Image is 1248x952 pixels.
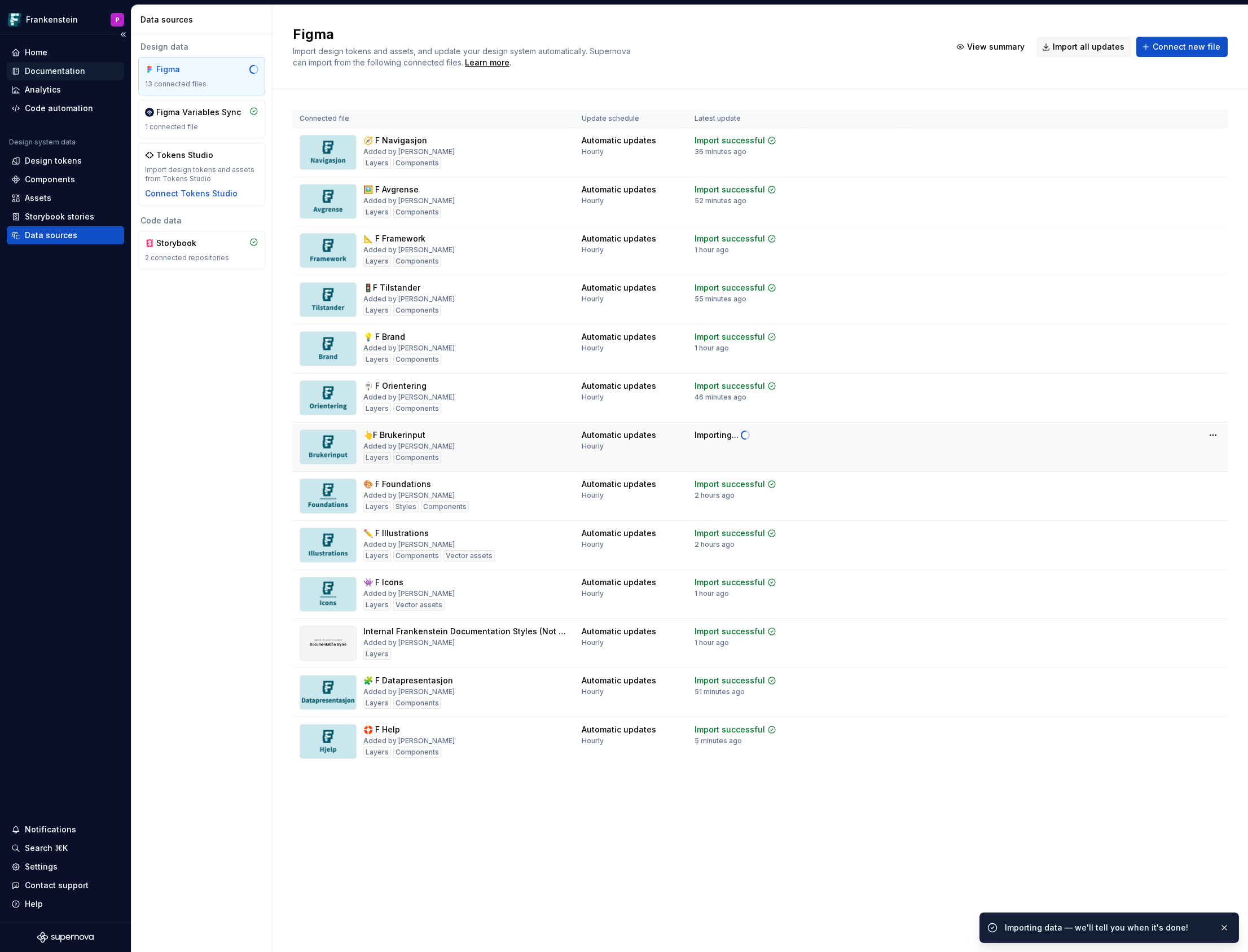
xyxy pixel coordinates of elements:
[363,429,425,441] div: 👆F Brukerinput
[695,196,746,205] div: 52 minutes ago
[156,107,241,118] div: Figma Variables Sync
[582,147,604,156] div: Hourly
[1153,41,1220,52] span: Connect new file
[293,109,575,128] th: Connected file
[7,876,124,894] button: Contact support
[393,747,441,758] div: Components
[363,626,568,637] div: Internal Frankenstein Documentation Styles (Not for use with Helsenorge)
[951,37,1032,57] button: View summary
[582,331,656,343] div: Automatic updates
[140,14,267,25] div: Data sources
[7,170,124,188] a: Components
[695,344,729,353] div: 1 hour ago
[695,135,765,146] div: Import successful
[695,638,729,647] div: 1 hour ago
[695,147,746,156] div: 36 minutes ago
[37,932,94,943] a: Supernova Logo
[138,215,265,226] div: Code data
[393,207,441,218] div: Components
[25,230,77,241] div: Data sources
[145,165,258,183] div: Import design tokens and assets from Tokens Studio
[138,41,265,52] div: Design data
[393,403,441,414] div: Components
[582,393,604,402] div: Hourly
[582,233,656,244] div: Automatic updates
[363,403,391,414] div: Layers
[695,331,765,343] div: Import successful
[138,57,265,95] a: Figma13 connected files
[363,245,455,255] div: Added by [PERSON_NAME]
[25,103,93,114] div: Code automation
[695,675,765,686] div: Import successful
[115,27,131,42] button: Collapse sidebar
[145,80,258,89] div: 13 connected files
[695,687,745,696] div: 51 minutes ago
[582,638,604,647] div: Hourly
[138,143,265,206] a: Tokens StudioImport design tokens and assets from Tokens StudioConnect Tokens Studio
[443,550,495,561] div: Vector assets
[695,736,742,745] div: 5 minutes ago
[582,344,604,353] div: Hourly
[8,13,21,27] img: d720e2f0-216c-474b-bea5-031157028467.png
[363,380,427,392] div: 🪧 F Orientering
[363,540,455,549] div: Added by [PERSON_NAME]
[25,155,82,166] div: Design tokens
[7,895,124,913] button: Help
[695,282,765,293] div: Import successful
[363,528,429,539] div: ✏️ F Illustrations
[695,295,746,304] div: 55 minutes ago
[7,839,124,857] button: Search ⌘K
[582,540,604,549] div: Hourly
[363,256,391,267] div: Layers
[465,57,509,68] a: Learn more
[7,226,124,244] a: Data sources
[363,207,391,218] div: Layers
[363,479,431,490] div: 🎨 F Foundations
[582,245,604,255] div: Hourly
[695,429,739,441] div: Importing...
[363,147,455,156] div: Added by [PERSON_NAME]
[582,442,604,451] div: Hourly
[695,528,765,539] div: Import successful
[363,393,455,402] div: Added by [PERSON_NAME]
[7,99,124,117] a: Code automation
[575,109,688,128] th: Update schedule
[25,47,47,58] div: Home
[688,109,805,128] th: Latest update
[695,245,729,255] div: 1 hour ago
[1053,41,1124,52] span: Import all updates
[363,344,455,353] div: Added by [PERSON_NAME]
[363,331,405,343] div: 💡 F Brand
[582,724,656,735] div: Automatic updates
[695,589,729,598] div: 1 hour ago
[1005,922,1210,933] div: Importing data — we'll tell you when it's done!
[695,724,765,735] div: Import successful
[293,46,633,67] span: Import design tokens and assets, and update your design system automatically. Supernova can impor...
[695,479,765,490] div: Import successful
[695,626,765,637] div: Import successful
[25,880,89,891] div: Contact support
[393,697,441,709] div: Components
[1136,37,1228,57] button: Connect new file
[582,295,604,304] div: Hourly
[421,501,469,512] div: Components
[145,188,238,199] div: Connect Tokens Studio
[393,452,441,463] div: Components
[582,429,656,441] div: Automatic updates
[393,305,441,316] div: Components
[9,138,76,147] div: Design system data
[7,81,124,99] a: Analytics
[145,253,258,262] div: 2 connected repositories
[582,491,604,500] div: Hourly
[25,84,61,95] div: Analytics
[363,697,391,709] div: Layers
[7,189,124,207] a: Assets
[695,184,765,195] div: Import successful
[363,675,453,686] div: 🧩 F Datapresentasjon
[156,150,213,161] div: Tokens Studio
[363,491,455,500] div: Added by [PERSON_NAME]
[582,675,656,686] div: Automatic updates
[363,550,391,561] div: Layers
[293,25,937,43] h2: Figma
